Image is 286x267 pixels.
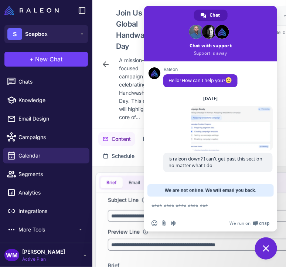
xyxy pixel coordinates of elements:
a: We run onCrisp [229,220,270,226]
div: Click to edit description [116,55,167,123]
a: Integrations [3,203,89,219]
button: +New Chat [4,52,88,67]
span: Campaigns [18,133,84,141]
span: Email Design [18,115,84,123]
span: New Chat [35,55,63,64]
textarea: Compose your message... [151,203,253,210]
button: Klaviyo Campaign [142,149,205,163]
span: Insert an emoji [151,220,157,226]
button: Image Generation [138,132,199,146]
span: We are not online. We will email you back. [165,184,256,197]
span: Audio message [171,220,177,226]
a: Knowledge [3,92,89,108]
span: We run on [229,220,251,226]
span: Brief [106,179,117,186]
span: is raleon down? I can't get past this section no matter what I do [168,156,262,169]
div: Chat [194,10,228,21]
span: Content [112,135,131,143]
span: Analytics [18,189,84,197]
span: Crisp [259,220,270,226]
span: Soapbox [25,30,48,38]
a: Chats [3,74,89,89]
a: Segments [3,166,89,182]
a: Email Design [3,111,89,126]
button: SSoapbox [4,25,88,43]
a: Analytics [3,185,89,200]
button: Schedule [98,149,139,163]
span: Active Plan [22,256,65,263]
span: Schedule [112,152,135,160]
span: Send a file [161,220,167,226]
a: Calendar [3,148,89,163]
span: Chats [18,78,84,86]
a: Campaigns [3,129,89,145]
button: Content [98,132,135,146]
span: Integrations [18,207,84,215]
span: Hello! How can I help you? [168,77,232,84]
div: S [7,28,22,40]
div: [DATE] [204,97,218,101]
span: [PERSON_NAME] [22,248,65,256]
button: Brief [101,177,123,188]
span: Calendar [18,152,84,160]
button: Email [123,177,146,188]
span: More Tools [18,226,78,234]
span: Knowledge [18,96,84,104]
span: + [30,55,34,64]
span: Chat [210,10,220,21]
a: Raleon Logo [4,6,62,15]
span: A mission-focused campaign celebrating Global Handwashing Day. This email will highlight the core... [119,56,164,121]
span: Segments [18,170,84,178]
span: Raleon [163,67,238,72]
img: Raleon Logo [4,6,59,15]
div: Close chat [255,237,277,260]
div: WM [4,249,19,261]
label: Subject Line [108,196,139,204]
div: Click to edit campaign name [113,6,167,53]
label: Preview Line [108,228,140,236]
